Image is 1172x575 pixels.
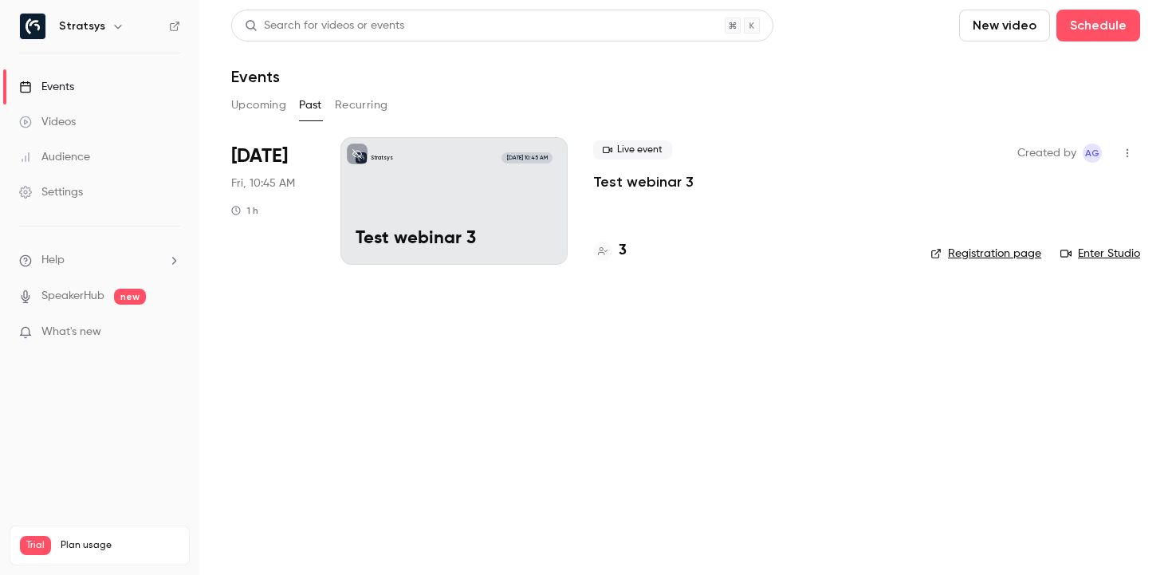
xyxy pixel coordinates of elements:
div: Audience [19,149,90,165]
span: [DATE] 10:45 AM [501,152,552,163]
button: Past [299,93,322,118]
h4: 3 [619,240,627,262]
span: Fri, 10:45 AM [231,175,295,191]
div: Settings [19,184,83,200]
div: 1 h [231,204,258,217]
span: Plan usage [61,539,179,552]
img: Stratsys [20,14,45,39]
a: 3 [593,240,627,262]
p: Test webinar 3 [356,229,553,250]
span: Trial [20,536,51,555]
div: Events [19,79,74,95]
h1: Events [231,67,280,86]
a: Test webinar 3Stratsys[DATE] 10:45 AMTest webinar 3 [340,137,568,265]
button: New video [959,10,1050,41]
iframe: Noticeable Trigger [161,325,180,340]
a: Enter Studio [1060,246,1140,262]
a: Test webinar 3 [593,172,694,191]
span: AG [1085,144,1099,163]
span: Help [41,252,65,269]
span: new [114,289,146,305]
div: Jul 4 Fri, 10:45 AM (Europe/Stockholm) [231,137,315,265]
a: Registration page [930,246,1041,262]
button: Schedule [1056,10,1140,41]
span: [DATE] [231,144,288,169]
span: Alexander Gustafsson [1083,144,1102,163]
span: What's new [41,324,101,341]
div: Search for videos or events [245,18,404,34]
button: Recurring [335,93,388,118]
p: Stratsys [371,154,393,162]
li: help-dropdown-opener [19,252,180,269]
button: Upcoming [231,93,286,118]
h6: Stratsys [59,18,105,34]
span: Created by [1017,144,1076,163]
a: SpeakerHub [41,288,104,305]
div: Videos [19,114,76,130]
span: Live event [593,140,672,160]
